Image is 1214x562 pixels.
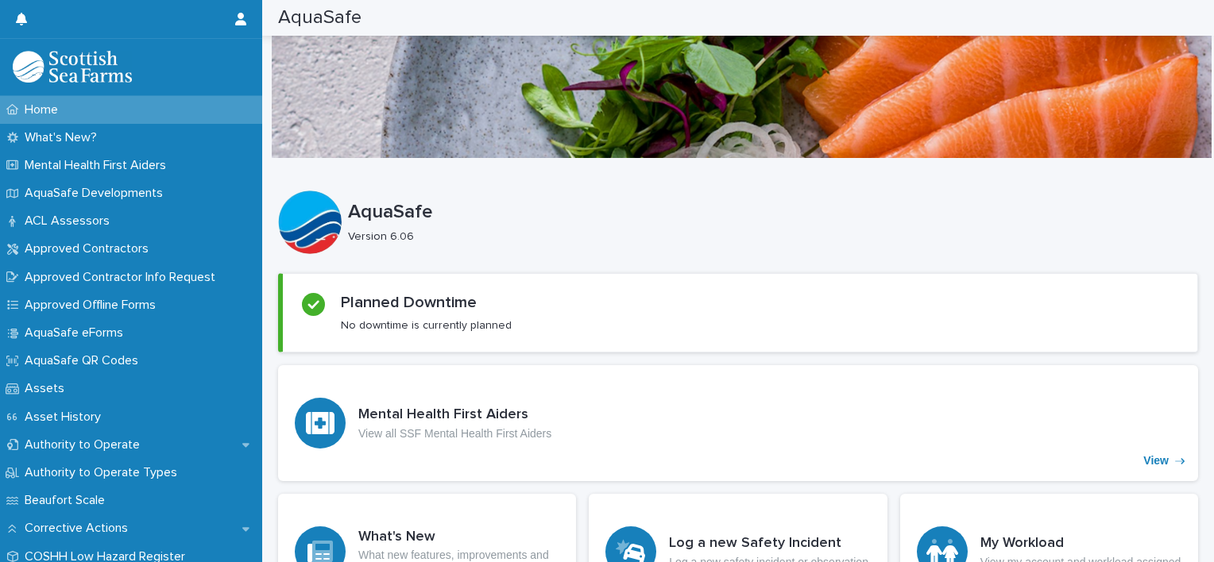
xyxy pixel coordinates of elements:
[980,535,1181,552] h3: My Workload
[13,51,132,83] img: bPIBxiqnSb2ggTQWdOVV
[18,186,176,201] p: AquaSafe Developments
[1143,454,1169,468] p: View
[18,214,122,229] p: ACL Assessors
[358,529,559,546] h3: What's New
[669,535,868,552] h3: Log a new Safety Incident
[18,270,228,285] p: Approved Contractor Info Request
[348,230,1185,244] p: Version 6.06
[348,201,1192,224] p: AquaSafe
[18,493,118,508] p: Beaufort Scale
[278,365,1198,481] a: View
[18,325,136,341] p: AquaSafe eForms
[18,102,71,117] p: Home
[18,353,151,368] p: AquaSafe QR Codes
[18,381,77,396] p: Assets
[358,427,551,441] p: View all SSF Mental Health First Aiders
[341,318,512,333] p: No downtime is currently planned
[358,406,551,424] h3: Mental Health First Aiders
[18,410,114,425] p: Asset History
[18,465,190,480] p: Authority to Operate Types
[18,130,110,145] p: What's New?
[18,158,179,173] p: Mental Health First Aiders
[18,241,161,256] p: Approved Contractors
[18,521,141,536] p: Corrective Actions
[341,293,477,312] h2: Planned Downtime
[18,298,168,313] p: Approved Offline Forms
[18,437,153,452] p: Authority to Operate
